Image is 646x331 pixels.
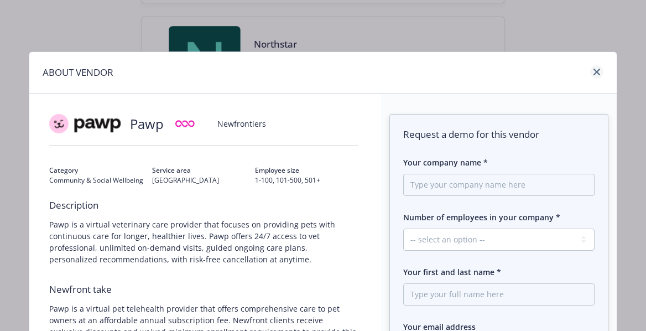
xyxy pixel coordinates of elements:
span: [GEOGRAPHIC_DATA] [152,175,255,185]
span: Request a demo for this vendor [403,128,595,141]
a: close [590,65,603,79]
span: Pawp [130,114,164,134]
input: Type your company name here [403,174,595,196]
img: Vendor logo for Pawp [49,114,121,133]
span: Number of employees in your company * [403,212,560,223]
span: Your company name * [403,157,488,168]
span: Community & Social Wellbeing [49,175,152,185]
input: Type your full name here [403,283,595,306]
span: Newfrontiers [217,118,266,130]
span: Newfront take [49,283,358,296]
span: Description [49,199,358,212]
span: Service area [152,165,255,175]
span: Category [49,165,152,175]
span: Your first and last name * [403,267,501,277]
span: 1-100, 101-500, 501+ [255,175,358,185]
h1: ABOUT VENDOR [43,65,113,80]
span: Pawp is a virtual veterinary care provider that focuses on providing pets with continuous care fo... [49,219,358,265]
span: Employee size [255,165,358,175]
